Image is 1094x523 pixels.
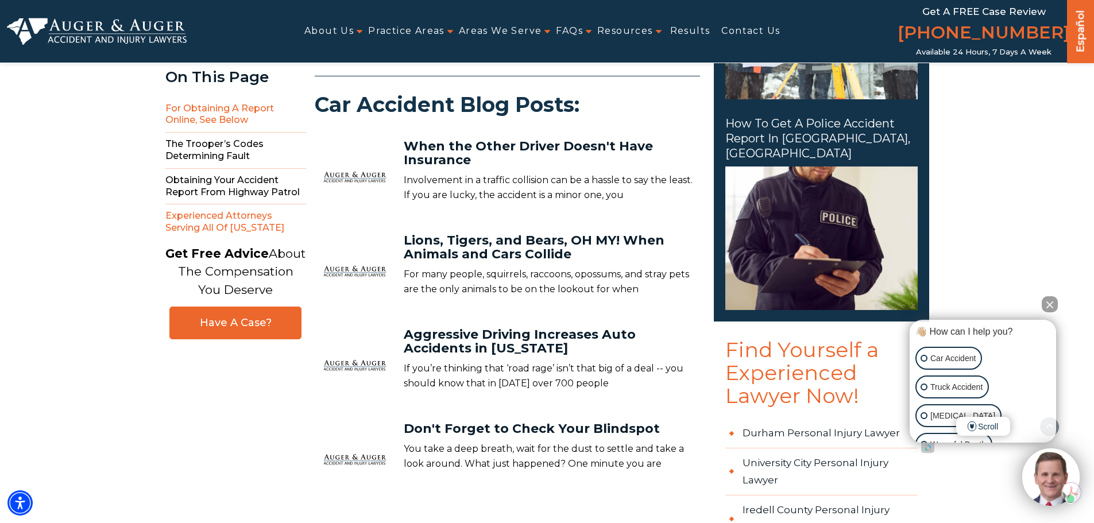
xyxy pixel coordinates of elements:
[404,267,700,296] p: For many people, squirrels, raccoons, opossums, and stray pets are the only animals to be on the ...
[404,173,700,202] p: Involvement in a traffic collision can be a hassle to say the least. If you are lucky, the accide...
[165,97,306,133] span: For obtaining a report online, see below
[404,421,660,436] a: Don't Forget to Check Your Blindspot
[725,166,918,310] img: How to Get a Police Accident Report in Cayce, SC
[922,6,1046,17] span: Get a FREE Case Review
[165,169,306,205] span: Obtaining your Accident report from Highway Patrol
[930,409,995,423] p: [MEDICAL_DATA]
[315,140,395,220] img: When the Other Driver Doesn't Have Insurance
[404,441,700,471] p: You take a deep breath, wait for the dust to settle and take a look around. What just happened? O...
[315,328,395,408] img: Aggressive Driving Increases Auto Accidents in South Carolina
[7,18,187,45] img: Auger & Auger Accident and Injury Lawyers Logo
[725,116,918,310] a: How to Get a Police Accident Report in [GEOGRAPHIC_DATA], [GEOGRAPHIC_DATA] How to Get a Police A...
[725,116,918,161] span: How to Get a Police Accident Report in [GEOGRAPHIC_DATA], [GEOGRAPHIC_DATA]
[956,417,1010,436] span: Scroll
[7,490,33,516] div: Accessibility Menu
[556,18,583,44] a: FAQs
[404,327,636,356] a: Aggressive Driving Increases Auto Accidents in [US_STATE]
[315,94,700,117] span: Car Accident Blog Posts:
[165,245,306,299] p: About The Compensation You Deserve
[725,419,918,448] a: Durham Personal Injury Lawyer
[165,133,306,169] span: The Trooper’s Codes Determining Fault
[459,18,542,44] a: Areas We Serve
[930,380,983,394] p: Truck Accident
[714,339,929,419] span: Find Yourself a Experienced Lawyer Now!
[725,448,918,495] a: University City Personal Injury Lawyer
[670,18,710,44] a: Results
[404,138,653,168] a: When the Other Driver Doesn't Have Insurance
[1022,448,1080,506] img: Intaker widget Avatar
[916,48,1052,57] span: Available 24 Hours, 7 Days a Week
[913,326,1053,338] div: 👋🏼 How can I help you?
[165,69,306,86] div: On This Page
[404,233,664,262] a: Lions, Tigers, and Bears, OH MY! When Animals and Cars Collide
[404,361,700,390] p: If you’re thinking that ‘road rage’ isn’t that big of a deal -- you should know that in [DATE] ov...
[930,437,986,452] p: Wrongful Death
[165,204,306,240] span: Experienced Attorneys Serving All of [US_STATE]
[721,18,780,44] a: Contact Us
[597,18,653,44] a: Resources
[368,18,444,44] a: Practice Areas
[181,316,289,330] span: Have A Case?
[1042,296,1058,312] button: Close Intaker Chat Widget
[169,307,301,339] a: Have A Case?
[930,351,976,366] p: Car Accident
[304,18,354,44] a: About Us
[921,443,934,453] a: Open intaker chat
[898,20,1070,48] a: [PHONE_NUMBER]
[165,246,269,261] strong: Get Free Advice
[315,422,395,502] img: Don't Forget to Check Your Blindspot
[315,234,395,314] img: Lions, Tigers, and Bears, OH MY! When Animals and Cars Collide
